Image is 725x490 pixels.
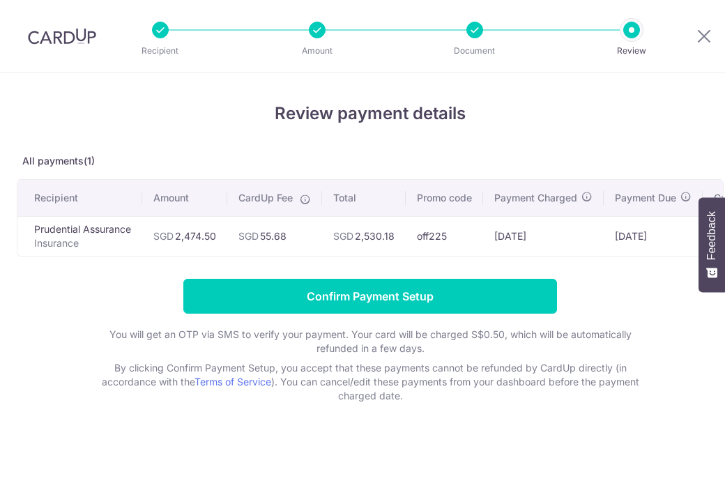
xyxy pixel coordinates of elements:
[483,216,604,256] td: [DATE]
[322,216,406,256] td: 2,530.18
[238,230,259,242] span: SGD
[322,180,406,216] th: Total
[17,216,142,256] td: Prudential Assurance
[142,216,227,256] td: 2,474.50
[28,28,96,45] img: CardUp
[604,216,703,256] td: [DATE]
[580,44,683,58] p: Review
[615,191,676,205] span: Payment Due
[17,101,724,126] h4: Review payment details
[91,361,649,403] p: By clicking Confirm Payment Setup, you accept that these payments cannot be refunded by CardUp di...
[183,279,557,314] input: Confirm Payment Setup
[266,44,369,58] p: Amount
[153,230,174,242] span: SGD
[406,180,483,216] th: Promo code
[333,230,353,242] span: SGD
[494,191,577,205] span: Payment Charged
[34,236,131,250] p: Insurance
[238,191,293,205] span: CardUp Fee
[227,216,322,256] td: 55.68
[699,197,725,292] button: Feedback - Show survey
[17,154,724,168] p: All payments(1)
[109,44,212,58] p: Recipient
[423,44,526,58] p: Document
[705,211,718,260] span: Feedback
[91,328,649,355] p: You will get an OTP via SMS to verify your payment. Your card will be charged S$0.50, which will ...
[17,180,142,216] th: Recipient
[142,180,227,216] th: Amount
[406,216,483,256] td: off225
[194,376,271,388] a: Terms of Service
